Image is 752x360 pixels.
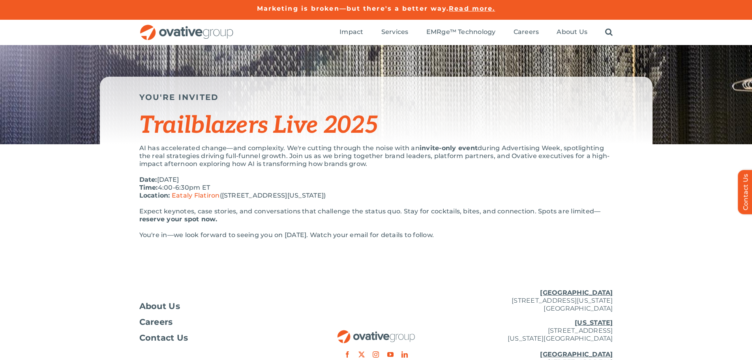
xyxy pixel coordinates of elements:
[575,319,613,326] u: [US_STATE]
[540,289,613,296] u: [GEOGRAPHIC_DATA]
[139,318,297,326] a: Careers
[139,231,613,239] div: You're in—we look forward to seeing you on [DATE]. Watch your email for details to follow.
[358,351,365,358] a: twitter
[557,28,587,36] span: About Us
[540,351,613,358] u: [GEOGRAPHIC_DATA]
[139,192,170,199] strong: Location:
[373,351,379,358] a: instagram
[139,318,173,326] span: Careers
[557,28,587,37] a: About Us
[605,28,613,37] a: Search
[139,302,180,310] span: About Us
[139,92,613,102] h5: YOU'RE INVITED
[139,144,613,168] p: AI has accelerated change—and complexity. We're cutting through the noise with an during Advertis...
[426,28,496,37] a: EMRge™ Technology
[139,215,217,223] strong: reserve your spot now.
[381,28,409,37] a: Services
[339,28,363,36] span: Impact
[514,28,539,36] span: Careers
[139,334,297,342] a: Contact Us
[172,192,220,199] a: Eataly Flatiron
[139,302,297,310] a: About Us
[139,176,157,183] strong: Date:
[344,351,351,358] a: facebook
[514,28,539,37] a: Careers
[139,334,188,342] span: Contact Us
[401,351,408,358] a: linkedin
[339,20,613,45] nav: Menu
[139,24,234,31] a: OG_Full_horizontal_RGB
[455,289,613,313] p: [STREET_ADDRESS][US_STATE] [GEOGRAPHIC_DATA]
[387,351,394,358] a: youtube
[381,28,409,36] span: Services
[139,207,613,223] p: Expect keynotes, case stories, and conversations that challenge the status quo. Stay for cocktail...
[426,28,496,36] span: EMRge™ Technology
[337,329,416,337] a: OG_Full_horizontal_RGB
[139,302,297,342] nav: Footer Menu
[257,5,449,12] a: Marketing is broken—but there's a better way.
[139,111,378,140] span: Trailblazers Live 2025
[339,28,363,37] a: Impact
[420,144,478,152] strong: invite-only event
[449,5,495,12] a: Read more.
[139,184,158,191] strong: Time:
[139,176,613,200] p: [DATE] 4:00-6:30pm ET ([STREET_ADDRESS][US_STATE])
